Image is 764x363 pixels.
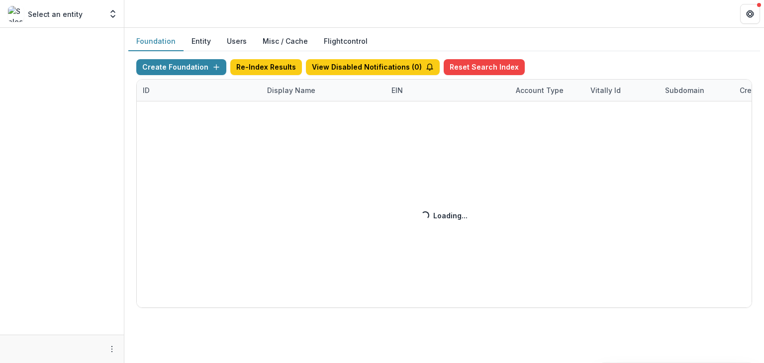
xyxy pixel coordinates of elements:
button: Misc / Cache [255,32,316,51]
a: Flightcontrol [324,36,368,46]
img: Select an entity [8,6,24,22]
p: Select an entity [28,9,83,19]
button: Get Help [740,4,760,24]
button: Entity [184,32,219,51]
button: More [106,343,118,355]
button: Foundation [128,32,184,51]
button: Users [219,32,255,51]
button: Open entity switcher [106,4,120,24]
